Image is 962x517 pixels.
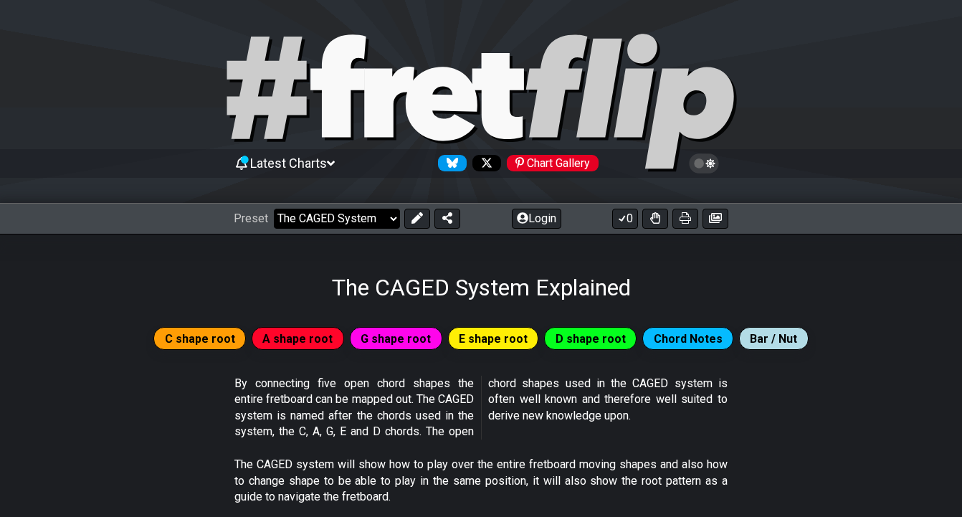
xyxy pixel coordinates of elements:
[434,209,460,229] button: Share Preset
[361,328,431,349] span: G shape root
[703,209,728,229] button: Create image
[642,209,668,229] button: Toggle Dexterity for all fretkits
[262,328,333,349] span: A shape root
[332,274,631,301] h1: The CAGED System Explained
[501,155,599,171] a: #fretflip at Pinterest
[250,156,327,171] span: Latest Charts
[274,209,400,229] select: Preset
[612,209,638,229] button: 0
[459,328,528,349] span: E shape root
[672,209,698,229] button: Print
[234,457,728,505] p: The CAGED system will show how to play over the entire fretboard moving shapes and also how to ch...
[696,157,713,170] span: Toggle light / dark theme
[750,328,797,349] span: Bar / Nut
[404,209,430,229] button: Edit Preset
[556,328,626,349] span: D shape root
[507,155,599,171] div: Chart Gallery
[512,209,561,229] button: Login
[432,155,467,171] a: Follow #fretflip at Bluesky
[165,328,235,349] span: C shape root
[234,212,268,225] span: Preset
[467,155,501,171] a: Follow #fretflip at X
[234,376,728,440] p: By connecting five open chord shapes the entire fretboard can be mapped out. The CAGED system is ...
[654,328,723,349] span: Chord Notes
